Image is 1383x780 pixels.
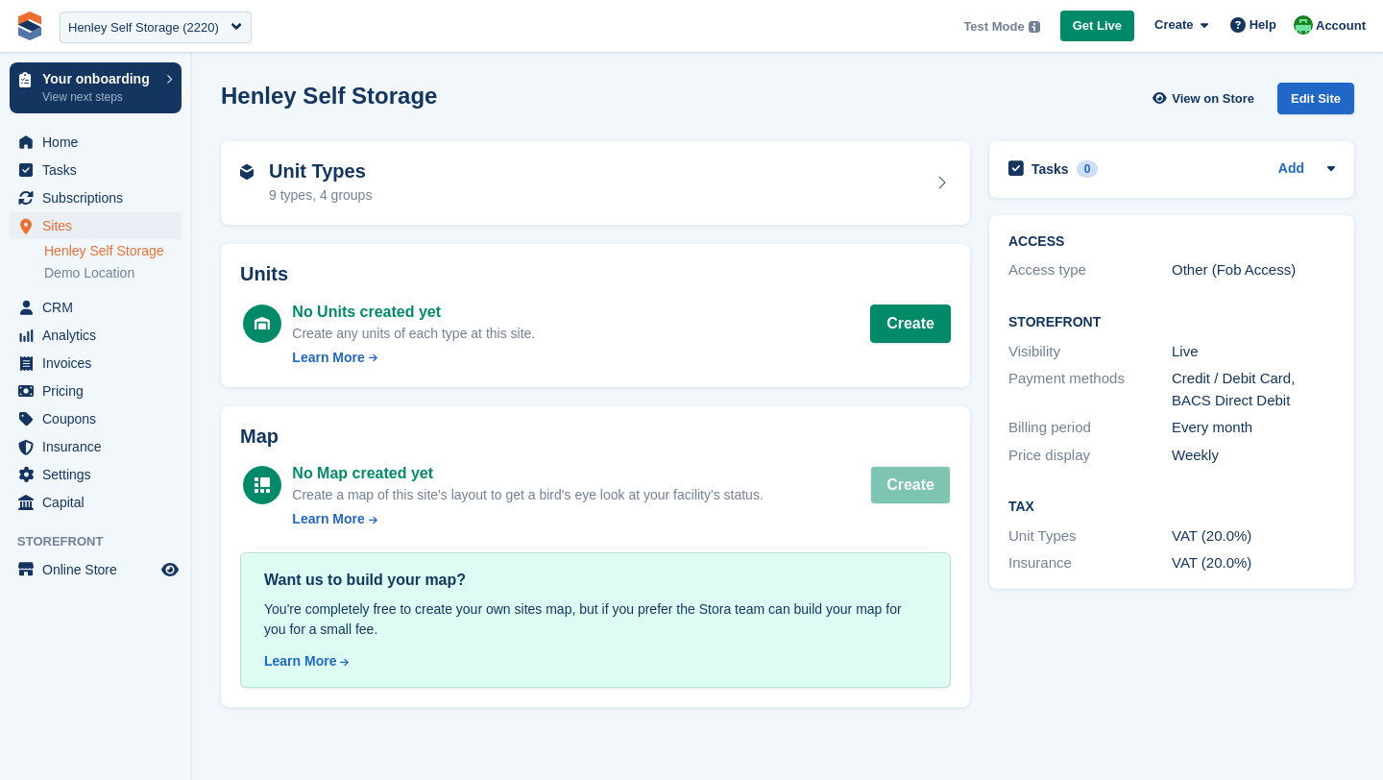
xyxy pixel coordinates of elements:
[42,461,158,488] span: Settings
[1029,21,1040,33] img: icon-info-grey-7440780725fd019a000dd9b08b2336e03edf1995a4989e88bcd33f0948082b44.svg
[255,477,270,493] img: map-icn-white-8b231986280072e83805622d3debb4903e2986e43859118e7b4002611c8ef794.svg
[1294,15,1313,35] img: Laura Carlisle
[42,212,158,239] span: Sites
[1008,417,1172,439] div: Billing period
[42,184,158,211] span: Subscriptions
[1008,552,1172,574] div: Insurance
[1154,15,1193,35] span: Create
[42,556,158,583] span: Online Store
[1172,445,1335,467] div: Weekly
[1316,16,1366,36] span: Account
[1077,160,1099,178] div: 0
[1008,259,1172,281] div: Access type
[1172,341,1335,363] div: Live
[10,184,182,211] a: menu
[10,129,182,156] a: menu
[68,18,219,37] div: Henley Self Storage (2220)
[240,164,254,180] img: unit-type-icn-2b2737a686de81e16bb02015468b77c625bbabd49415b5ef34ead5e3b44a266d.svg
[42,294,158,321] span: CRM
[44,242,182,260] a: Henley Self Storage
[1008,445,1172,467] div: Price display
[963,17,1024,37] span: Test Mode
[870,305,951,343] button: Create
[10,157,182,183] a: menu
[42,489,158,516] span: Capital
[269,160,372,183] h2: Unit Types
[42,350,158,377] span: Invoices
[221,141,970,226] a: Unit Types 9 types, 4 groups
[1278,158,1304,181] a: Add
[292,485,763,505] div: Create a map of this site's layout to get a bird's eye look at your facility's status.
[10,461,182,488] a: menu
[269,185,372,206] div: 9 types, 4 groups
[42,405,158,432] span: Coupons
[10,62,182,113] a: Your onboarding View next steps
[15,12,44,40] img: stora-icon-8386f47178a22dfd0bd8f6a31ec36ba5ce8667c1dd55bd0f319d3a0aa187defe.svg
[1008,234,1335,250] h2: ACCESS
[255,317,270,330] img: unit-icn-white-d235c252c4782ee186a2df4c2286ac11bc0d7b43c5caf8ab1da4ff888f7e7cf9.svg
[1073,16,1122,36] span: Get Live
[1172,552,1335,574] div: VAT (20.0%)
[1008,500,1335,515] h2: Tax
[1008,525,1172,548] div: Unit Types
[264,651,336,671] div: Learn More
[264,651,927,671] a: Learn More
[1031,160,1069,178] h2: Tasks
[42,157,158,183] span: Tasks
[870,466,951,504] button: Create
[10,489,182,516] a: menu
[42,72,157,85] p: Your onboarding
[292,324,535,344] div: Create any units of each type at this site.
[1008,368,1172,411] div: Payment methods
[1008,341,1172,363] div: Visibility
[10,378,182,404] a: menu
[240,263,951,285] h2: Units
[10,433,182,460] a: menu
[1250,15,1276,35] span: Help
[292,509,763,529] a: Learn More
[10,294,182,321] a: menu
[1172,417,1335,439] div: Every month
[10,350,182,377] a: menu
[42,433,158,460] span: Insurance
[292,348,535,368] a: Learn More
[42,88,157,106] p: View next steps
[10,556,182,583] a: menu
[1172,368,1335,411] div: Credit / Debit Card, BACS Direct Debit
[292,301,535,324] div: No Units created yet
[292,509,364,529] div: Learn More
[42,322,158,349] span: Analytics
[10,405,182,432] a: menu
[44,264,182,282] a: Demo Location
[1172,259,1335,281] div: Other (Fob Access)
[10,212,182,239] a: menu
[17,532,191,551] span: Storefront
[42,378,158,404] span: Pricing
[158,558,182,581] a: Preview store
[221,83,437,109] h2: Henley Self Storage
[240,426,951,448] h2: Map
[1172,89,1254,109] span: View on Store
[1277,83,1354,114] div: Edit Site
[292,348,364,368] div: Learn More
[264,569,927,592] div: Want us to build your map?
[1008,315,1335,330] h2: Storefront
[42,129,158,156] span: Home
[1277,83,1354,122] a: Edit Site
[1060,11,1134,42] a: Get Live
[1172,525,1335,548] div: VAT (20.0%)
[292,462,763,485] div: No Map created yet
[10,322,182,349] a: menu
[264,599,927,640] div: You're completely free to create your own sites map, but if you prefer the Stora team can build y...
[1150,83,1262,114] a: View on Store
